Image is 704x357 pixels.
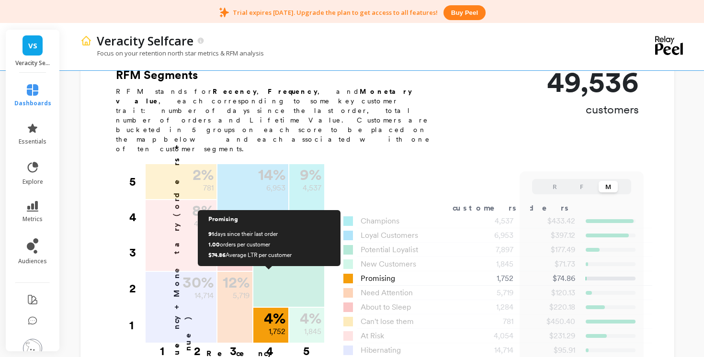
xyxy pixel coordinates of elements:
[361,230,418,241] span: Loyal Customers
[232,254,250,266] p: 1,284
[300,167,321,182] p: 9 %
[361,273,395,284] span: Promising
[361,316,414,327] span: Can't lose them
[527,345,575,356] p: $95.91
[80,35,92,46] img: header icon
[527,287,575,299] p: $120.13
[23,178,43,186] span: explore
[18,257,47,265] span: audiences
[527,230,575,241] p: $397.12
[361,215,399,227] span: Champions
[129,271,145,306] div: 2
[547,102,639,117] p: customers
[116,67,442,83] h2: RFM Segments
[129,164,145,200] div: 5
[288,344,324,353] div: 5
[547,67,639,96] p: 49,536
[443,5,486,20] button: Buy peel
[527,244,575,256] p: $177.49
[215,344,251,353] div: 3
[269,326,285,337] p: 1,752
[129,200,145,235] div: 4
[129,307,145,344] div: 1
[116,87,442,154] p: RFM stands for , , and , each corresponding to some key customer trait: number of days since the ...
[303,182,321,194] p: 4,537
[304,254,321,266] p: 7,897
[457,287,525,299] div: 5,719
[361,330,384,342] span: At Risk
[545,181,564,192] button: R
[268,88,318,95] b: Frequency
[457,258,525,270] div: 1,845
[599,181,618,192] button: M
[15,59,50,67] p: Veracity Selfcare
[258,167,285,182] p: 14 %
[23,215,43,223] span: metrics
[527,273,575,284] p: $74.86
[527,215,575,227] p: $433.42
[182,275,214,290] p: 30 %
[457,273,525,284] div: 1,752
[264,311,285,326] p: 4 %
[572,181,591,192] button: F
[193,167,214,182] p: 2 %
[527,330,575,342] p: $231.29
[14,100,51,107] span: dashboards
[194,290,214,301] p: 14,714
[142,344,182,353] div: 1
[527,301,575,313] p: $220.18
[457,244,525,256] div: 7,897
[19,138,46,145] span: essentials
[223,275,250,290] p: 12 %
[457,316,525,327] div: 781
[361,244,418,256] span: Potential Loyalist
[527,316,575,327] p: $450.40
[233,8,438,17] p: Trial expires [DATE]. Upgrade the plan to get access to all features!
[361,258,416,270] span: New Customers
[294,239,321,254] p: 16 %
[80,49,264,57] p: Focus on your retention north star metrics & RFM analysis
[361,345,401,356] span: Hibernating
[361,301,411,313] span: About to Sleep
[266,182,285,194] p: 6,953
[203,182,214,194] p: 781
[233,290,250,301] p: 5,719
[517,202,570,214] div: orders
[192,203,214,218] p: 8 %
[457,230,525,241] div: 6,953
[304,326,321,337] p: 1,845
[457,301,525,313] div: 1,284
[228,239,250,254] p: 3 %
[457,330,525,342] div: 4,054
[129,235,145,270] div: 3
[527,258,575,270] p: $71.73
[213,88,257,95] b: Recency
[97,33,193,49] p: Veracity Selfcare
[179,344,216,353] div: 2
[194,218,214,230] p: 4,054
[361,287,413,299] span: Need Attention
[251,344,288,353] div: 4
[300,311,321,326] p: 4 %
[457,345,525,356] div: 14,714
[453,202,530,214] div: customers
[28,40,37,51] span: VS
[457,215,525,227] div: 4,537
